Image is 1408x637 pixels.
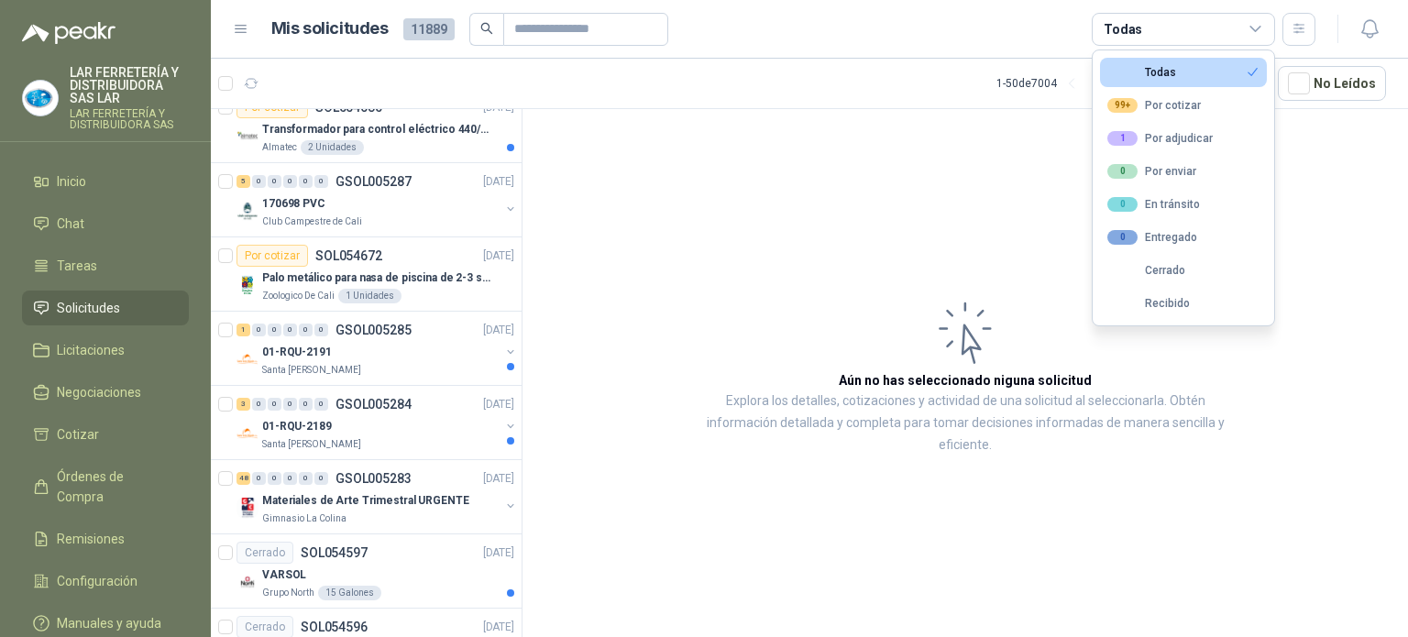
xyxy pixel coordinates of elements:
p: SOL054680 [315,101,382,114]
div: 0 [252,175,266,188]
div: 0 [268,398,281,411]
span: Tareas [57,256,97,276]
p: Transformador para control eléctrico 440/220/110 - 45O VA. [262,121,490,138]
p: GSOL005284 [335,398,412,411]
p: [DATE] [483,396,514,413]
div: Recibido [1107,297,1190,310]
span: search [480,22,493,35]
div: 0 [283,175,297,188]
p: [DATE] [483,619,514,636]
img: Company Logo [236,274,258,296]
div: Por cotizar [1107,98,1201,113]
p: LAR FERRETERÍA Y DISTRIBUIDORA SAS [70,108,189,130]
span: Licitaciones [57,340,125,360]
p: [DATE] [483,173,514,191]
p: [DATE] [483,322,514,339]
p: 170698 PVC [262,195,325,213]
div: 2 Unidades [301,140,364,155]
p: Zoologico De Cali [262,289,335,303]
div: Cerrado [236,542,293,564]
div: 3 [236,398,250,411]
a: CerradoSOL054597[DATE] Company LogoVARSOLGrupo North15 Galones [211,534,522,609]
span: Configuración [57,571,137,591]
p: 01-RQU-2191 [262,344,332,361]
div: 0 [314,398,328,411]
button: Cerrado [1100,256,1267,285]
p: SOL054596 [301,621,368,633]
p: Gimnasio La Colina [262,511,346,526]
div: 0 [1107,164,1138,179]
p: Santa [PERSON_NAME] [262,437,361,452]
div: Por enviar [1107,164,1196,179]
img: Company Logo [23,81,58,115]
div: 48 [236,472,250,485]
a: Licitaciones [22,333,189,368]
img: Company Logo [236,348,258,370]
p: GSOL005287 [335,175,412,188]
img: Company Logo [236,200,258,222]
span: Remisiones [57,529,125,549]
div: 99+ [1107,98,1138,113]
div: 1 - 50 de 7004 [996,69,1116,98]
p: [DATE] [483,470,514,488]
div: 0 [283,398,297,411]
div: Por cotizar [236,245,308,267]
div: 0 [252,324,266,336]
span: Negociaciones [57,382,141,402]
div: 0 [299,175,313,188]
div: 0 [283,324,297,336]
span: Chat [57,214,84,234]
p: VARSOL [262,566,306,584]
img: Company Logo [236,423,258,445]
p: GSOL005283 [335,472,412,485]
a: Negociaciones [22,375,189,410]
span: Solicitudes [57,298,120,318]
div: 0 [1107,197,1138,212]
div: 15 Galones [318,586,381,600]
div: Entregado [1107,230,1197,245]
div: 0 [268,324,281,336]
div: 0 [1107,230,1138,245]
div: 0 [252,398,266,411]
p: Grupo North [262,586,314,600]
a: Inicio [22,164,189,199]
p: Almatec [262,140,297,155]
a: Órdenes de Compra [22,459,189,514]
img: Logo peakr [22,22,115,44]
button: Recibido [1100,289,1267,318]
div: 0 [268,472,281,485]
button: 0En tránsito [1100,190,1267,219]
h1: Mis solicitudes [271,16,389,42]
img: Company Logo [236,571,258,593]
div: 0 [314,175,328,188]
p: SOL054597 [301,546,368,559]
button: No Leídos [1278,66,1386,101]
span: Cotizar [57,424,99,445]
img: Company Logo [236,126,258,148]
p: SOL054672 [315,249,382,262]
button: 0Por enviar [1100,157,1267,186]
a: Tareas [22,248,189,283]
p: Club Campestre de Cali [262,214,362,229]
button: Todas [1100,58,1267,87]
p: Materiales de Arte Trimestral URGENTE [262,492,469,510]
div: 0 [283,472,297,485]
div: Todas [1104,19,1142,39]
div: 0 [299,324,313,336]
div: 0 [268,175,281,188]
img: Company Logo [236,497,258,519]
span: Inicio [57,171,86,192]
button: 0Entregado [1100,223,1267,252]
a: 5 0 0 0 0 0 GSOL005287[DATE] Company Logo170698 PVCClub Campestre de Cali [236,170,518,229]
div: 5 [236,175,250,188]
span: Manuales y ayuda [57,613,161,633]
p: [DATE] [483,247,514,265]
span: 11889 [403,18,455,40]
a: Configuración [22,564,189,599]
button: 99+Por cotizar [1100,91,1267,120]
p: Santa [PERSON_NAME] [262,363,361,378]
div: 1 [1107,131,1138,146]
div: En tránsito [1107,197,1200,212]
a: Remisiones [22,522,189,556]
a: 3 0 0 0 0 0 GSOL005284[DATE] Company Logo01-RQU-2189Santa [PERSON_NAME] [236,393,518,452]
